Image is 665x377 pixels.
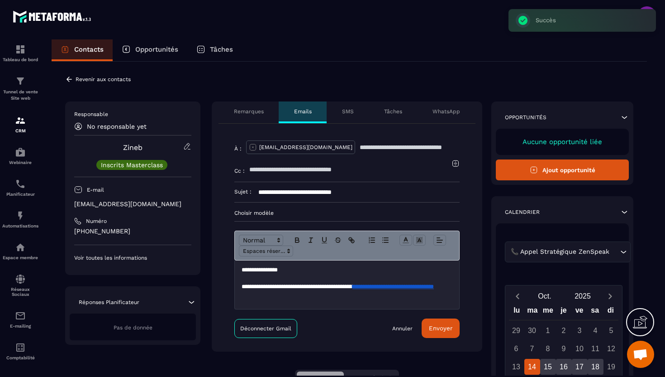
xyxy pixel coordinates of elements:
[135,45,178,53] p: Opportunités
[524,359,540,375] div: 14
[508,341,524,357] div: 6
[432,108,460,115] p: WhatsApp
[15,242,26,253] img: automations
[101,162,163,168] p: Inscrits Masterclass
[294,108,312,115] p: Emails
[2,203,38,235] a: automationsautomationsAutomatisations
[2,267,38,304] a: social-networksocial-networkRéseaux Sociaux
[422,319,460,338] button: Envoyer
[603,323,619,338] div: 5
[210,45,233,53] p: Tâches
[611,247,618,257] input: Search for option
[15,210,26,221] img: automations
[74,111,191,118] p: Responsable
[540,341,556,357] div: 8
[572,323,588,338] div: 3
[572,341,588,357] div: 10
[2,335,38,367] a: accountantaccountantComptabilité
[603,359,619,375] div: 19
[2,304,38,335] a: emailemailE-mailing
[2,355,38,360] p: Comptabilité
[505,208,540,216] p: Calendrier
[259,144,352,151] p: [EMAIL_ADDRESS][DOMAIN_NAME]
[234,319,297,338] a: Déconnecter Gmail
[74,227,191,236] p: [PHONE_NUMBER]
[524,323,540,338] div: 30
[526,288,564,304] button: Open months overlay
[234,167,245,174] p: Cc :
[627,341,654,368] div: Ouvrir le chat
[2,287,38,297] p: Réseaux Sociaux
[2,57,38,62] p: Tableau de bord
[74,254,191,261] p: Voir toutes les informations
[540,323,556,338] div: 1
[588,323,603,338] div: 4
[508,247,611,257] span: 📞 Appel Stratégique ZenSpeak
[79,299,139,306] p: Réponses Planificateur
[2,223,38,228] p: Automatisations
[556,304,572,320] div: je
[572,359,588,375] div: 17
[2,235,38,267] a: automationsautomationsEspace membre
[2,108,38,140] a: formationformationCRM
[2,140,38,172] a: automationsautomationsWebinaire
[15,342,26,353] img: accountant
[556,359,572,375] div: 16
[588,359,603,375] div: 18
[2,128,38,133] p: CRM
[603,341,619,357] div: 12
[505,242,631,262] div: Search for option
[15,310,26,321] img: email
[2,255,38,260] p: Espace membre
[123,143,142,152] a: Zineb
[234,145,242,152] p: À :
[525,304,541,320] div: ma
[2,324,38,329] p: E-mailing
[15,147,26,158] img: automations
[564,288,602,304] button: Open years overlay
[540,304,556,320] div: me
[571,304,587,320] div: ve
[508,323,524,338] div: 29
[587,304,603,320] div: sa
[2,69,38,108] a: formationformationTunnel de vente Site web
[74,200,191,208] p: [EMAIL_ADDRESS][DOMAIN_NAME]
[2,89,38,101] p: Tunnel de vente Site web
[342,108,354,115] p: SMS
[87,123,147,130] p: No responsable yet
[74,45,104,53] p: Contacts
[384,108,402,115] p: Tâches
[603,304,618,320] div: di
[588,341,603,357] div: 11
[505,138,620,146] p: Aucune opportunité liée
[52,39,113,61] a: Contacts
[2,37,38,69] a: formationformationTableau de bord
[234,108,264,115] p: Remarques
[15,44,26,55] img: formation
[187,39,242,61] a: Tâches
[524,341,540,357] div: 7
[556,323,572,338] div: 2
[15,115,26,126] img: formation
[114,324,152,331] span: Pas de donnée
[234,209,460,217] p: Choisir modèle
[509,304,525,320] div: lu
[113,39,187,61] a: Opportunités
[602,290,618,302] button: Next month
[15,179,26,189] img: scheduler
[496,159,629,180] button: Ajout opportunité
[15,274,26,285] img: social-network
[234,188,252,195] p: Sujet :
[392,325,413,332] a: Annuler
[76,76,131,82] p: Revenir aux contacts
[86,217,107,225] p: Numéro
[509,290,526,302] button: Previous month
[13,8,94,25] img: logo
[2,172,38,203] a: schedulerschedulerPlanificateur
[505,114,546,121] p: Opportunités
[540,359,556,375] div: 15
[2,160,38,165] p: Webinaire
[87,186,104,193] p: E-mail
[2,192,38,197] p: Planificateur
[556,341,572,357] div: 9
